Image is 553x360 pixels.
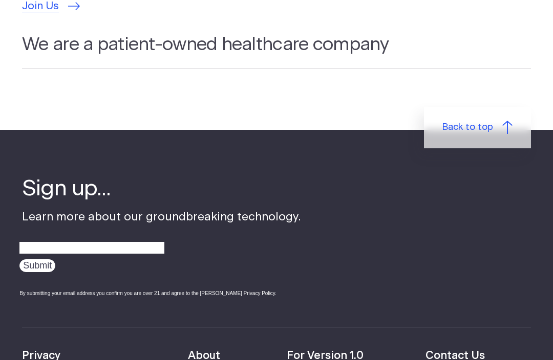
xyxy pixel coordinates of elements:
div: Learn more about our groundbreaking technology. [22,174,301,306]
h2: We are a patient-owned healthcare company [22,33,531,69]
h4: Sign up... [22,174,301,204]
input: Submit [19,259,55,272]
div: By submitting your email address you confirm you are over 21 and agree to the [PERSON_NAME] Priva... [19,289,301,297]
span: Back to top [442,121,493,134]
a: Back to top [424,107,531,148]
